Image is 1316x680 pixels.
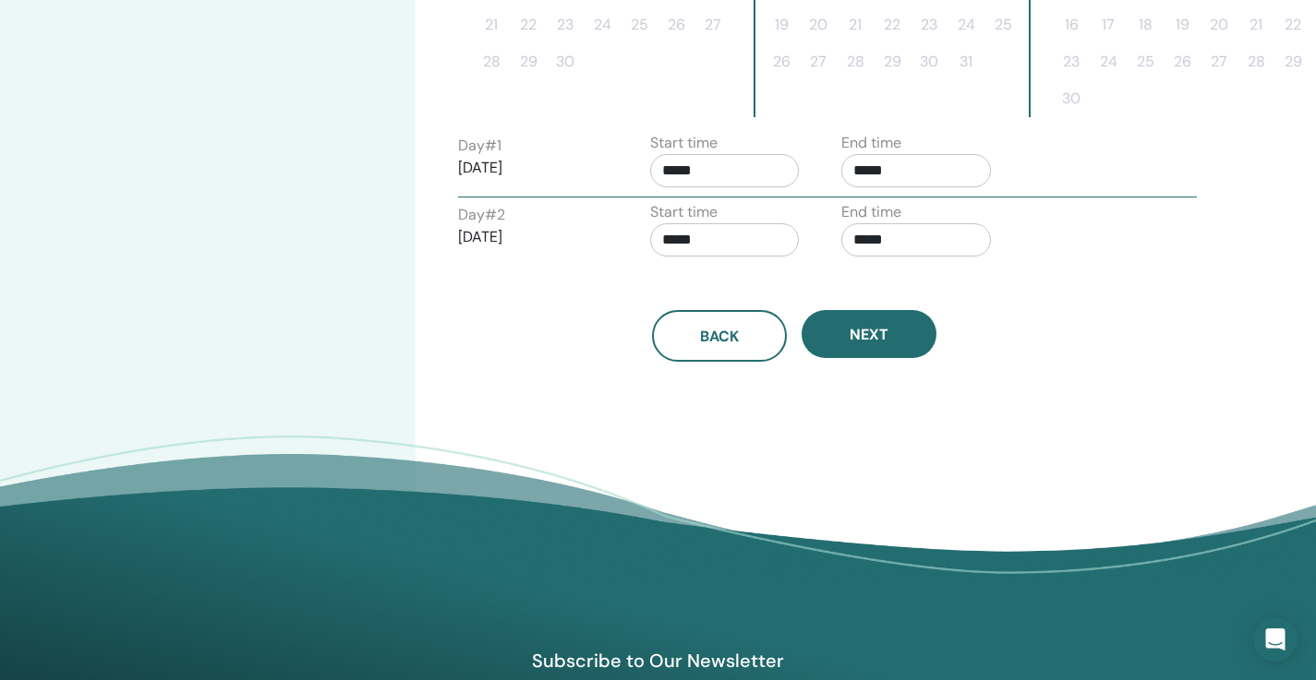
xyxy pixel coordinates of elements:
button: 21 [837,6,874,43]
button: 30 [547,43,584,80]
button: 29 [874,43,911,80]
button: 23 [1053,43,1090,80]
button: 26 [763,43,800,80]
button: 29 [510,43,547,80]
button: 26 [1164,43,1201,80]
button: 22 [510,6,547,43]
button: 19 [763,6,800,43]
label: Start time [650,132,718,154]
button: 25 [621,6,658,43]
button: 31 [948,43,984,80]
label: End time [841,132,901,154]
button: 22 [1274,6,1311,43]
button: 27 [1201,43,1238,80]
p: [DATE] [458,157,608,179]
button: 24 [584,6,621,43]
button: 26 [658,6,694,43]
button: 20 [800,6,837,43]
button: Back [652,310,787,362]
button: 27 [694,6,731,43]
button: 30 [1053,80,1090,117]
div: Open Intercom Messenger [1253,617,1298,662]
span: Back [700,327,739,346]
button: 23 [911,6,948,43]
button: 24 [1090,43,1127,80]
button: Next [802,310,936,358]
button: 23 [547,6,584,43]
p: [DATE] [458,226,608,248]
button: 22 [874,6,911,43]
h4: Subscribe to Our Newsletter [445,649,872,673]
button: 25 [984,6,1021,43]
span: Next [850,325,888,344]
button: 16 [1053,6,1090,43]
label: Day # 1 [458,135,501,157]
button: 28 [837,43,874,80]
button: 20 [1201,6,1238,43]
button: 27 [800,43,837,80]
label: Start time [650,201,718,223]
button: 18 [1127,6,1164,43]
button: 17 [1090,6,1127,43]
button: 21 [473,6,510,43]
button: 25 [1127,43,1164,80]
button: 29 [1274,43,1311,80]
button: 30 [911,43,948,80]
button: 19 [1164,6,1201,43]
label: End time [841,201,901,223]
button: 28 [1238,43,1274,80]
button: 28 [473,43,510,80]
button: 24 [948,6,984,43]
button: 21 [1238,6,1274,43]
label: Day # 2 [458,204,505,226]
